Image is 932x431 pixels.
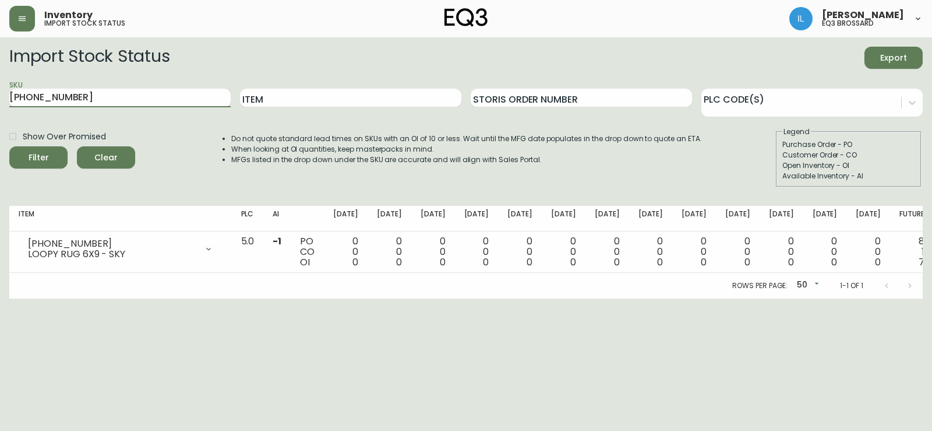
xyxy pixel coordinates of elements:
[77,146,135,169] button: Clear
[483,255,489,269] span: 0
[595,236,620,268] div: 0 0
[919,255,924,269] span: 7
[846,206,890,232] th: [DATE]
[440,255,446,269] span: 0
[396,255,402,269] span: 0
[760,206,803,232] th: [DATE]
[782,160,915,171] div: Open Inventory - OI
[614,255,620,269] span: 0
[232,232,264,273] td: 5.0
[232,206,264,232] th: PLC
[792,276,821,295] div: 50
[864,47,923,69] button: Export
[44,10,93,20] span: Inventory
[333,236,358,268] div: 0 0
[44,20,125,27] h5: import stock status
[822,20,874,27] h5: eq3 brossard
[725,236,750,268] div: 0 0
[875,255,881,269] span: 0
[28,249,197,260] div: LOOPY RUG 6X9 - SKY
[782,127,811,137] legend: Legend
[782,139,915,150] div: Purchase Order - PO
[813,236,838,268] div: 0 0
[744,255,750,269] span: 0
[570,255,576,269] span: 0
[231,134,702,144] li: Do not quote standard lead times on SKUs with an OI of 10 or less. Wait until the MFG date popula...
[657,255,663,269] span: 0
[769,236,794,268] div: 0 0
[273,234,281,248] span: -1
[421,236,446,268] div: 0 0
[840,281,863,291] p: 1-1 of 1
[831,255,837,269] span: 0
[682,236,707,268] div: 0 0
[455,206,499,232] th: [DATE]
[803,206,847,232] th: [DATE]
[822,10,904,20] span: [PERSON_NAME]
[716,206,760,232] th: [DATE]
[324,206,368,232] th: [DATE]
[638,236,663,268] div: 0 0
[498,206,542,232] th: [DATE]
[368,206,411,232] th: [DATE]
[782,150,915,160] div: Customer Order - CO
[231,155,702,165] li: MFGs listed in the drop down under the SKU are accurate and will align with Sales Portal.
[231,144,702,155] li: When looking at OI quantities, keep masterpacks in mind.
[23,131,106,143] span: Show Over Promised
[300,255,310,269] span: OI
[782,171,915,181] div: Available Inventory - AI
[629,206,673,232] th: [DATE]
[464,236,489,268] div: 0 0
[9,206,232,232] th: Item
[732,281,788,291] p: Rows per page:
[874,51,913,65] span: Export
[788,255,794,269] span: 0
[263,206,291,232] th: AI
[28,239,197,249] div: [PHONE_NUMBER]
[352,255,358,269] span: 0
[551,236,576,268] div: 0 0
[444,8,488,27] img: logo
[411,206,455,232] th: [DATE]
[377,236,402,268] div: 0 0
[701,255,707,269] span: 0
[789,7,813,30] img: 998f055460c6ec1d1452ac0265469103
[856,236,881,268] div: 0 0
[672,206,716,232] th: [DATE]
[507,236,532,268] div: 0 0
[585,206,629,232] th: [DATE]
[9,146,68,169] button: Filter
[86,150,126,165] span: Clear
[19,236,223,262] div: [PHONE_NUMBER]LOOPY RUG 6X9 - SKY
[300,236,315,268] div: PO CO
[542,206,585,232] th: [DATE]
[527,255,532,269] span: 0
[9,47,170,69] h2: Import Stock Status
[899,236,924,268] div: 8 1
